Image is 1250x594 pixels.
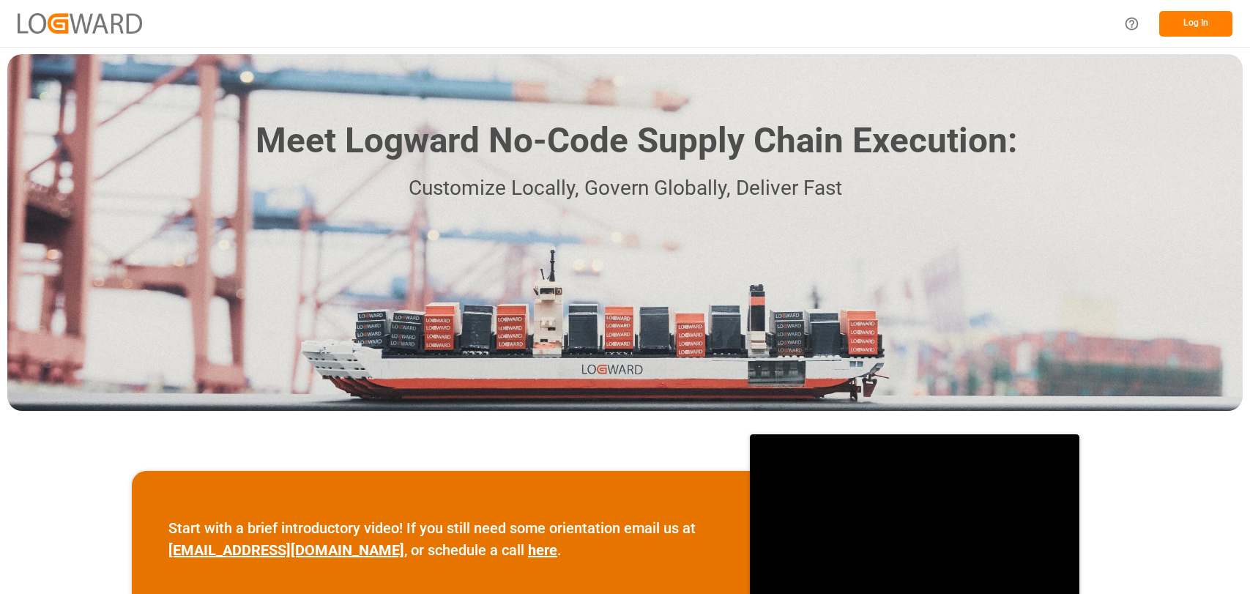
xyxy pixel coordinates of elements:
button: Help Center [1115,7,1148,40]
p: Customize Locally, Govern Globally, Deliver Fast [234,172,1017,205]
h1: Meet Logward No-Code Supply Chain Execution: [256,115,1017,167]
p: Start with a brief introductory video! If you still need some orientation email us at , or schedu... [168,517,713,561]
button: Log In [1159,11,1232,37]
a: [EMAIL_ADDRESS][DOMAIN_NAME] [168,541,404,559]
img: Logward_new_orange.png [18,13,142,33]
a: here [528,541,557,559]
